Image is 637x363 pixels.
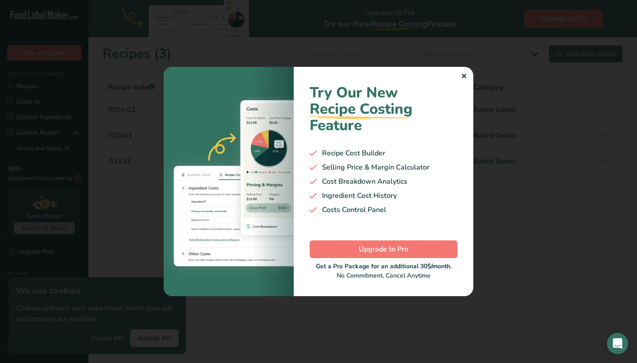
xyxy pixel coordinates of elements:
div: Recipe Cost Builder [310,148,457,158]
img: costing-image-1.bb94421.webp [164,67,294,296]
div: Cost Breakdown Analytics [310,176,457,187]
button: Upgrade to Pro [310,240,457,258]
div: Get a Pro Package for an additional 30$/month. [310,262,457,271]
div: Open Intercom Messenger [607,333,628,354]
div: Costs Control Panel [310,205,457,215]
div: Ingredient Cost History [310,190,457,201]
div: ✕ [461,71,467,82]
div: No Commitment, Cancel Anytime [310,262,457,280]
div: Selling Price & Margin Calculator [310,162,457,173]
h1: Try Our New Feature [310,85,457,134]
span: Recipe Costing [310,99,412,119]
span: Upgrade to Pro [359,244,408,255]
